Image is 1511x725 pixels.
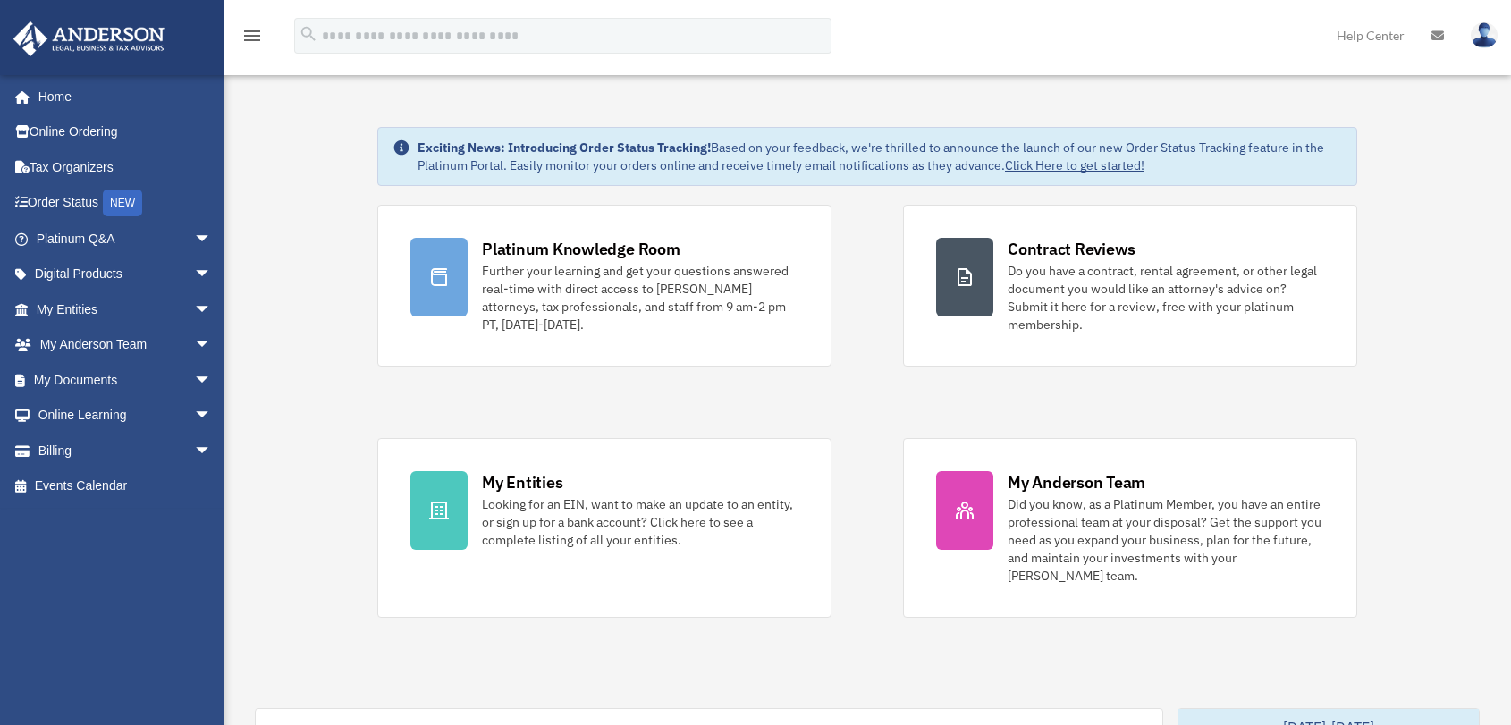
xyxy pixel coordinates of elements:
a: menu [241,31,263,46]
div: My Anderson Team [1008,471,1145,493]
a: My Entities Looking for an EIN, want to make an update to an entity, or sign up for a bank accoun... [377,438,831,618]
a: Billingarrow_drop_down [13,433,239,468]
div: Did you know, as a Platinum Member, you have an entire professional team at your disposal? Get th... [1008,495,1324,585]
a: Events Calendar [13,468,239,504]
img: User Pic [1471,22,1498,48]
i: menu [241,25,263,46]
div: Do you have a contract, rental agreement, or other legal document you would like an attorney's ad... [1008,262,1324,333]
strong: Exciting News: Introducing Order Status Tracking! [418,139,711,156]
a: My Anderson Team Did you know, as a Platinum Member, you have an entire professional team at your... [903,438,1357,618]
a: Home [13,79,230,114]
div: Based on your feedback, we're thrilled to announce the launch of our new Order Status Tracking fe... [418,139,1342,174]
a: Platinum Q&Aarrow_drop_down [13,221,239,257]
a: My Documentsarrow_drop_down [13,362,239,398]
a: Order StatusNEW [13,185,239,222]
a: Online Ordering [13,114,239,150]
a: Click Here to get started! [1005,157,1144,173]
span: arrow_drop_down [194,398,230,434]
span: arrow_drop_down [194,327,230,364]
span: arrow_drop_down [194,291,230,328]
div: NEW [103,190,142,216]
a: Tax Organizers [13,149,239,185]
a: My Entitiesarrow_drop_down [13,291,239,327]
span: arrow_drop_down [194,433,230,469]
a: Digital Productsarrow_drop_down [13,257,239,292]
i: search [299,24,318,44]
span: arrow_drop_down [194,221,230,257]
span: arrow_drop_down [194,257,230,293]
div: Contract Reviews [1008,238,1135,260]
div: Further your learning and get your questions answered real-time with direct access to [PERSON_NAM... [482,262,798,333]
img: Anderson Advisors Platinum Portal [8,21,170,56]
a: Online Learningarrow_drop_down [13,398,239,434]
div: Platinum Knowledge Room [482,238,680,260]
a: Contract Reviews Do you have a contract, rental agreement, or other legal document you would like... [903,205,1357,367]
a: Platinum Knowledge Room Further your learning and get your questions answered real-time with dire... [377,205,831,367]
div: My Entities [482,471,562,493]
div: Looking for an EIN, want to make an update to an entity, or sign up for a bank account? Click her... [482,495,798,549]
span: arrow_drop_down [194,362,230,399]
a: My Anderson Teamarrow_drop_down [13,327,239,363]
